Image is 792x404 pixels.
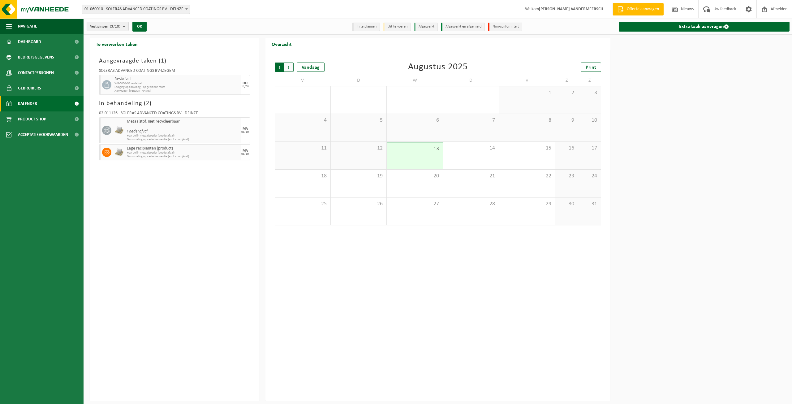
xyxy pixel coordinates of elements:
[443,75,499,86] td: D
[446,145,496,152] span: 14
[331,75,387,86] td: D
[146,100,149,106] span: 2
[18,127,68,142] span: Acceptatievoorwaarden
[499,75,555,86] td: V
[613,3,664,15] a: Offerte aanvragen
[278,201,327,207] span: 25
[265,38,298,50] h2: Overzicht
[383,23,411,31] li: Uit te voeren
[581,201,598,207] span: 31
[82,5,190,14] span: 01-060010 - SOLERAS ADVANCED COATINGS BV - DEINZE
[284,63,294,72] span: Volgende
[18,80,41,96] span: Gebruikers
[558,117,575,124] span: 9
[581,63,601,72] a: Print
[114,148,124,157] img: PB-PA-0000-WDN-00-03
[334,201,383,207] span: 26
[243,149,248,153] div: MA
[110,24,120,28] count: (3/10)
[241,131,249,134] div: 06/10
[18,111,46,127] span: Product Shop
[278,117,327,124] span: 4
[161,58,164,64] span: 1
[18,65,54,80] span: Contactpersonen
[619,22,790,32] a: Extra taak aanvragen
[387,75,443,86] td: W
[127,151,239,155] span: KGA Colli - metaalpoeder (poederafval)
[18,50,54,65] span: Bedrijfsgegevens
[99,99,250,108] h3: In behandeling ( )
[446,201,496,207] span: 28
[586,65,596,70] span: Print
[18,96,37,111] span: Kalender
[581,117,598,124] span: 10
[297,63,325,72] div: Vandaag
[502,89,552,96] span: 1
[18,34,41,50] span: Dashboard
[127,134,239,138] span: KGA Colli - metaalpoeder (poederafval)
[99,111,250,117] div: 02-011126 - SOLERAS ADVANCED COATINGS BV - DEINZE
[243,127,248,131] div: MA
[90,38,144,50] h2: Te verwerken taken
[334,145,383,152] span: 12
[558,145,575,152] span: 16
[502,173,552,180] span: 22
[114,89,239,93] span: Aanvrager: [PERSON_NAME]
[114,77,239,82] span: Restafval
[334,117,383,124] span: 5
[278,173,327,180] span: 18
[581,145,598,152] span: 17
[114,85,239,89] span: Lediging op aanvraag - op geplande route
[127,138,239,141] span: Omwisseling op vaste frequentie (excl. voorrijkost)
[390,173,439,180] span: 20
[558,173,575,180] span: 23
[390,117,439,124] span: 6
[625,6,661,12] span: Offerte aanvragen
[558,201,575,207] span: 30
[241,153,249,156] div: 06/10
[243,81,247,85] div: DO
[334,173,383,180] span: 19
[414,23,438,31] li: Afgewerkt
[502,201,552,207] span: 29
[558,89,575,96] span: 2
[408,63,468,72] div: Augustus 2025
[127,146,239,151] span: Lege recipiënten (product)
[127,155,239,159] span: Omwisseling op vaste frequentie (excl. voorrijkost)
[114,126,124,135] img: LP-PA-00000-WDN-11
[278,145,327,152] span: 11
[127,119,239,124] span: Metaalstof, niet recycleerbaar
[352,23,380,31] li: In te plannen
[446,173,496,180] span: 21
[446,117,496,124] span: 7
[502,145,552,152] span: 15
[390,201,439,207] span: 27
[87,22,129,31] button: Vestigingen(3/10)
[555,75,578,86] td: Z
[241,85,249,88] div: 14/08
[441,23,485,31] li: Afgewerkt en afgemeld
[114,82,239,85] span: WB-5000-GA restafval
[99,69,250,75] div: SOLERAS ADVANCED COATINGS BV-IZEGEM
[275,75,331,86] td: M
[99,56,250,66] h3: Aangevraagde taken ( )
[539,7,603,11] strong: [PERSON_NAME] VANDERMEERSCH
[275,63,284,72] span: Vorige
[390,146,439,152] span: 13
[127,129,148,134] i: Poederafval
[18,19,37,34] span: Navigatie
[132,22,147,32] button: OK
[581,173,598,180] span: 24
[488,23,522,31] li: Non-conformiteit
[90,22,120,31] span: Vestigingen
[581,89,598,96] span: 3
[578,75,601,86] td: Z
[502,117,552,124] span: 8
